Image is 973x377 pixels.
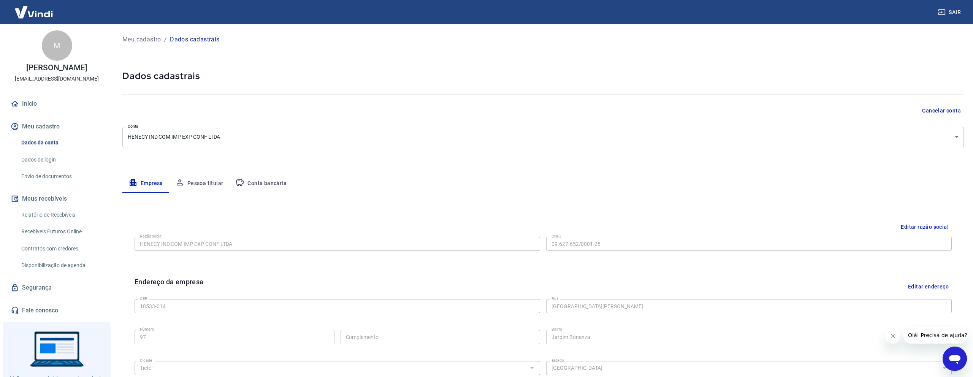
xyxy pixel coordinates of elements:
a: Recebíveis Futuros Online [18,224,105,239]
label: CEP [140,296,147,301]
h6: Endereço da empresa [135,277,204,296]
label: Conta [128,124,138,129]
label: Rua [551,296,559,301]
label: Estado [551,358,564,363]
img: Vindi [9,0,59,24]
a: Contratos com credores [18,241,105,257]
h5: Dados cadastrais [122,70,964,82]
iframe: Mensagem da empresa [903,327,967,344]
button: Conta bancária [229,174,293,193]
a: Início [9,95,105,112]
a: Dados de login [18,152,105,168]
div: M [42,30,72,61]
p: [EMAIL_ADDRESS][DOMAIN_NAME] [15,75,99,83]
button: Editar endereço [905,277,952,296]
button: Editar razão social [898,220,952,234]
button: Meus recebíveis [9,190,105,207]
p: [PERSON_NAME] [26,64,87,72]
label: Cidade [140,358,152,363]
button: Cancelar conta [919,104,964,118]
label: Razão social [140,233,162,239]
label: CNPJ [551,233,561,239]
button: Meu cadastro [9,118,105,135]
a: Disponibilização de agenda [18,258,105,273]
button: Empresa [122,174,169,193]
span: Olá! Precisa de ajuda? [5,5,64,11]
iframe: Fechar mensagem [885,328,900,344]
a: Dados da conta [18,135,105,150]
div: HENECY IND COM IMP EXP CONF LTDA [122,127,964,147]
label: Número [140,326,154,332]
label: Bairro [551,326,562,332]
a: Fale conosco [9,302,105,319]
a: Relatório de Recebíveis [18,207,105,223]
button: Sair [937,5,964,19]
a: Meu cadastro [122,35,161,44]
p: Dados cadastrais [170,35,219,44]
a: Envio de documentos [18,169,105,184]
button: Pessoa titular [169,174,230,193]
iframe: Botão para abrir a janela de mensagens [943,347,967,371]
p: / [164,35,167,44]
input: Digite aqui algumas palavras para buscar a cidade [137,363,525,373]
a: Segurança [9,279,105,296]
